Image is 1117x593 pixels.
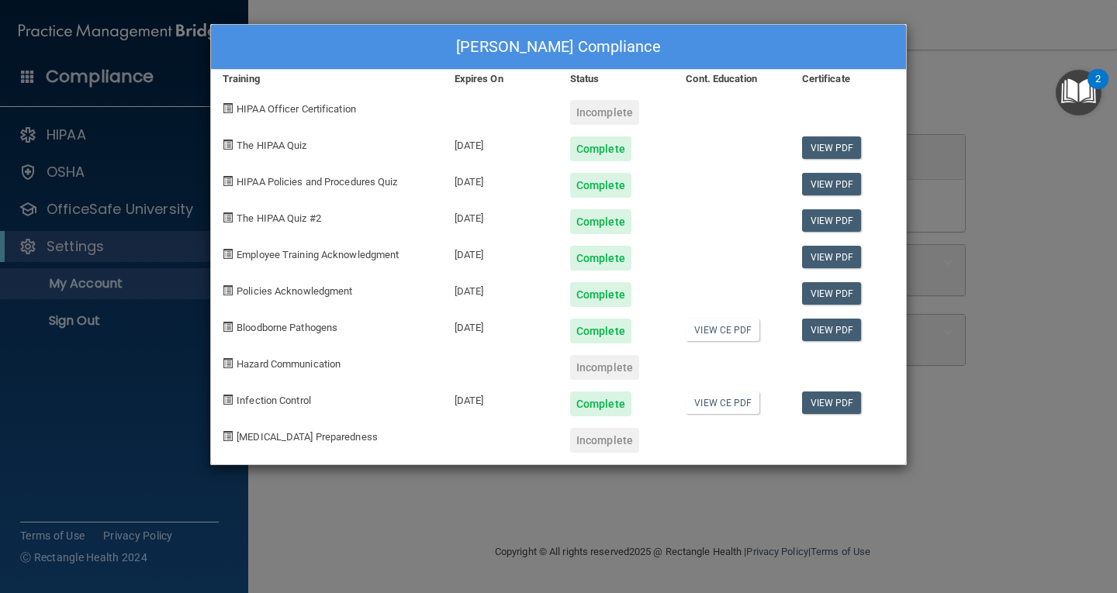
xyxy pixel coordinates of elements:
div: Cont. Education [674,70,790,88]
div: Complete [570,319,631,343]
span: Policies Acknowledgment [237,285,352,297]
div: Status [558,70,674,88]
span: [MEDICAL_DATA] Preparedness [237,431,378,443]
a: View CE PDF [686,319,759,341]
a: View PDF [802,319,862,341]
span: HIPAA Policies and Procedures Quiz [237,176,397,188]
span: The HIPAA Quiz [237,140,306,151]
span: HIPAA Officer Certification [237,103,356,115]
div: [PERSON_NAME] Compliance [211,25,906,70]
a: View PDF [802,391,862,414]
div: Expires On [443,70,558,88]
div: [DATE] [443,234,558,271]
a: View PDF [802,136,862,159]
span: Infection Control [237,395,311,406]
div: Complete [570,209,631,234]
div: [DATE] [443,161,558,198]
div: [DATE] [443,271,558,307]
span: The HIPAA Quiz #2 [237,212,321,224]
div: Complete [570,391,631,416]
div: 2 [1095,79,1101,99]
button: Open Resource Center, 2 new notifications [1056,70,1101,115]
a: View PDF [802,209,862,232]
div: Incomplete [570,100,639,125]
div: Complete [570,136,631,161]
span: Hazard Communication [237,358,341,370]
div: Training [211,70,443,88]
div: Complete [570,246,631,271]
div: Complete [570,282,631,307]
a: View PDF [802,246,862,268]
span: Employee Training Acknowledgment [237,249,399,260]
div: Incomplete [570,428,639,453]
div: [DATE] [443,198,558,234]
div: [DATE] [443,380,558,416]
div: Complete [570,173,631,198]
div: Incomplete [570,355,639,380]
div: Certificate [790,70,906,88]
a: View CE PDF [686,391,759,414]
a: View PDF [802,173,862,195]
span: Bloodborne Pathogens [237,322,337,333]
a: View PDF [802,282,862,305]
div: [DATE] [443,125,558,161]
div: [DATE] [443,307,558,343]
